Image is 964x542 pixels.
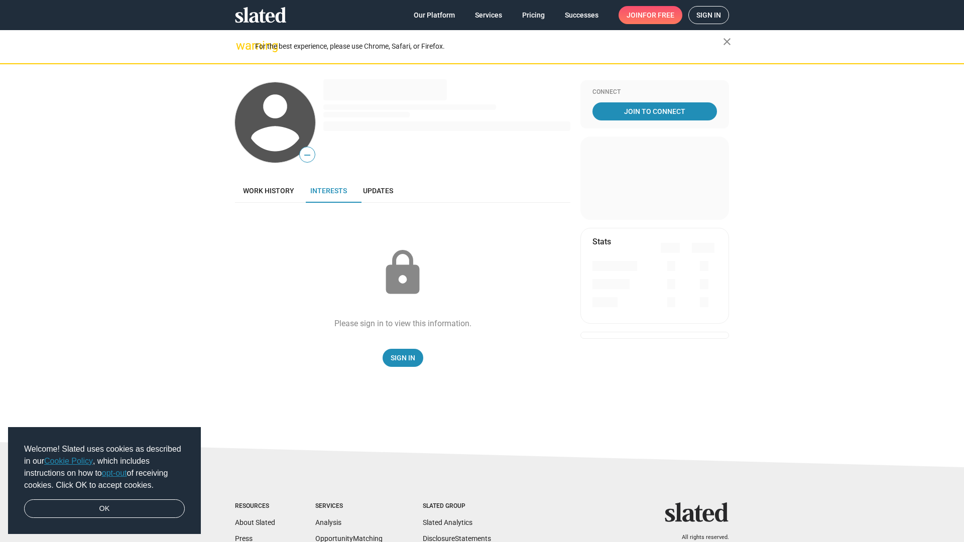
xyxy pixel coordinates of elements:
a: Sign In [383,349,423,367]
span: Pricing [522,6,545,24]
a: Updates [355,179,401,203]
span: Interests [310,187,347,195]
a: Joinfor free [619,6,682,24]
a: opt-out [102,469,127,477]
a: Work history [235,179,302,203]
div: Please sign in to view this information. [334,318,471,329]
mat-icon: warning [236,40,248,52]
a: Interests [302,179,355,203]
a: Our Platform [406,6,463,24]
mat-icon: close [721,36,733,48]
span: Work history [243,187,294,195]
span: Sign In [391,349,415,367]
div: For the best experience, please use Chrome, Safari, or Firefox. [255,40,723,53]
span: Successes [565,6,598,24]
span: Welcome! Slated uses cookies as described in our , which includes instructions on how to of recei... [24,443,185,491]
span: Sign in [696,7,721,24]
span: Join To Connect [594,102,715,120]
span: Updates [363,187,393,195]
span: — [300,149,315,162]
a: About Slated [235,518,275,526]
span: Our Platform [414,6,455,24]
a: Analysis [315,518,341,526]
a: Successes [557,6,607,24]
a: Join To Connect [592,102,717,120]
mat-card-title: Stats [592,236,611,247]
mat-icon: lock [378,248,428,298]
span: for free [643,6,674,24]
a: Cookie Policy [44,457,93,465]
span: Join [627,6,674,24]
span: Services [475,6,502,24]
a: Pricing [514,6,553,24]
a: Slated Analytics [423,518,472,526]
a: dismiss cookie message [24,499,185,518]
div: cookieconsent [8,427,201,534]
div: Resources [235,502,275,510]
a: Services [467,6,510,24]
div: Slated Group [423,502,491,510]
a: Sign in [688,6,729,24]
div: Services [315,502,383,510]
div: Connect [592,88,717,96]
